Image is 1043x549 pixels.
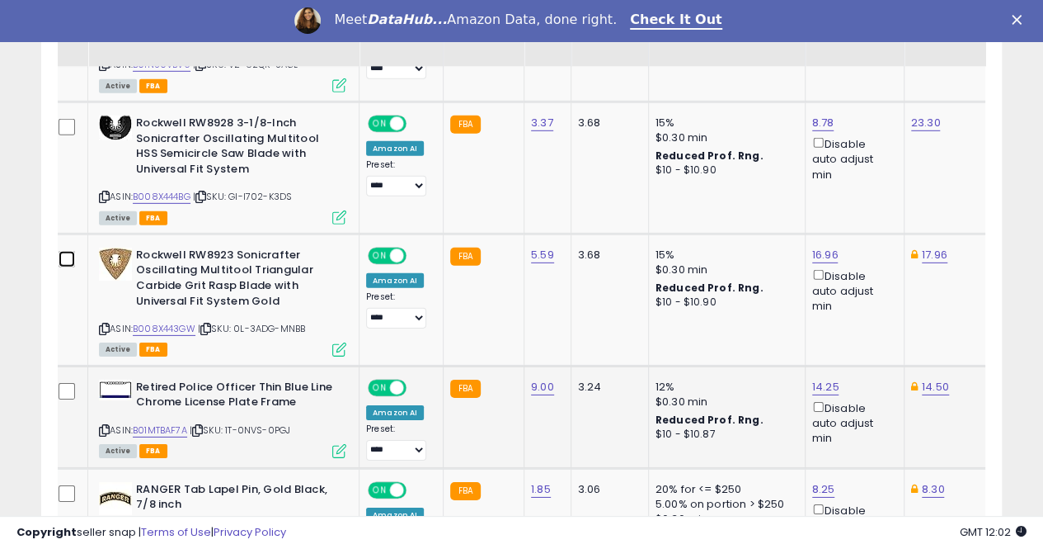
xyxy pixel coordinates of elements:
a: Check It Out [630,12,722,30]
div: Close [1012,15,1028,25]
a: Privacy Policy [214,524,286,540]
b: Rockwell RW8923 Sonicrafter Oscillating Multitool Triangular Carbide Grit Rasp Blade with Univers... [136,248,336,313]
div: seller snap | | [16,525,286,541]
div: Meet Amazon Data, done right. [334,12,617,28]
b: Retired Police Officer Thin Blue Line Chrome License Plate Frame [136,380,336,414]
span: | SKU: 1T-0NVS-0PGJ [190,424,290,437]
div: Preset: [366,424,430,461]
a: 8.78 [812,115,834,131]
a: 1.85 [531,481,551,498]
span: All listings currently available for purchase on Amazon [99,79,137,93]
div: 12% [655,380,792,395]
span: OFF [404,248,430,263]
div: Disable auto adjust min [812,267,891,315]
img: 41oew6-0crL._SL40_.jpg [99,482,132,515]
div: Disable auto adjust min [812,135,891,182]
div: Preset: [366,159,430,196]
div: ASIN: [99,116,346,223]
div: 3.68 [578,116,636,130]
span: | SKU: GI-I702-K3DS [193,190,292,203]
div: $10 - $10.87 [655,428,792,442]
i: DataHub... [367,12,447,27]
div: $0.30 min [655,395,792,409]
div: 3.06 [578,482,636,497]
a: 23.30 [911,115,941,131]
div: $10 - $10.90 [655,296,792,310]
img: 61WbS7XNd9L._SL40_.jpg [99,248,132,281]
div: $0.30 min [655,263,792,277]
a: 16.96 [812,247,839,263]
a: B008X444BG [133,190,190,204]
div: Amazon AI [366,141,424,156]
a: B008X443GW [133,322,195,336]
span: ON [369,381,390,395]
a: 3.37 [531,115,553,131]
b: Rockwell RW8928 3-1/8-Inch Sonicrafter Oscillating Multitool HSS Semicircle Saw Blade with Univer... [136,116,336,181]
div: Preset: [366,291,430,329]
small: FBA [450,380,481,398]
div: 15% [655,116,792,130]
a: 5.59 [531,247,554,263]
strong: Copyright [16,524,77,540]
img: 31ulrNNJ9LL._SL40_.jpg [99,380,132,400]
span: ON [369,483,390,497]
span: All listings currently available for purchase on Amazon [99,444,137,458]
a: B01MTBAF7A [133,424,187,438]
span: OFF [404,117,430,131]
span: OFF [404,483,430,497]
a: 17.96 [922,247,947,263]
img: 41Opv4U78KL._SL40_.jpg [99,116,132,140]
img: Profile image for Georgie [294,7,321,34]
div: 3.24 [578,380,636,395]
div: 15% [655,248,792,263]
a: 9.00 [531,379,554,395]
b: Reduced Prof. Rng. [655,281,763,295]
small: FBA [450,482,481,500]
span: FBA [139,444,167,458]
span: | SKU: 0L-3ADG-MNBB [198,322,305,335]
small: FBA [450,116,481,134]
span: All listings currently available for purchase on Amazon [99,211,137,225]
b: Reduced Prof. Rng. [655,413,763,427]
span: 2025-10-10 12:02 GMT [960,524,1027,540]
div: 3.68 [578,248,636,263]
a: 14.50 [922,379,949,395]
div: Fulfillment Cost [578,7,641,42]
div: Amazon AI [366,405,424,420]
b: Reduced Prof. Rng. [655,149,763,163]
span: OFF [404,381,430,395]
span: ON [369,248,390,263]
div: Amazon AI [366,273,424,288]
span: All listings currently available for purchase on Amazon [99,343,137,357]
span: ON [369,117,390,131]
div: ASIN: [99,380,346,457]
div: Disable auto adjust min [812,399,891,447]
span: FBA [139,211,167,225]
div: 20% for <= $250 [655,482,792,497]
b: RANGER Tab Lapel Pin, Gold Black, 7/8 inch [136,482,336,517]
div: $10 - $10.90 [655,163,792,177]
a: 8.30 [922,481,945,498]
small: FBA [450,248,481,266]
a: 8.25 [812,481,835,498]
div: $0.30 min [655,130,792,145]
div: 5.00% on portion > $250 [655,497,792,512]
div: ASIN: [99,248,346,355]
a: Terms of Use [141,524,211,540]
span: FBA [139,343,167,357]
a: 14.25 [812,379,839,395]
span: FBA [139,79,167,93]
